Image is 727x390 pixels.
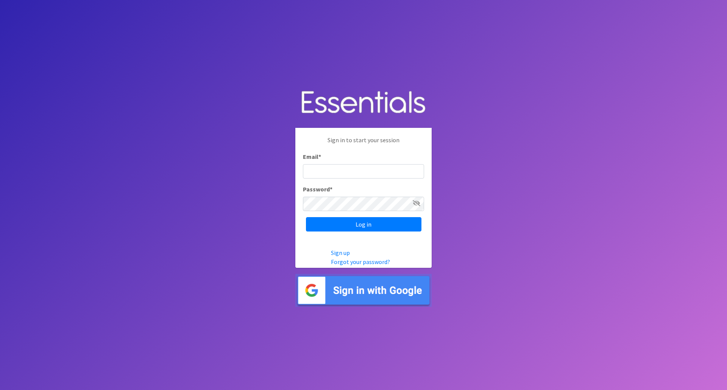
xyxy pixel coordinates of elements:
img: Human Essentials [295,83,432,122]
p: Sign in to start your session [303,135,424,152]
a: Forgot your password? [331,258,390,266]
abbr: required [318,153,321,160]
abbr: required [330,185,332,193]
label: Password [303,185,332,194]
img: Sign in with Google [295,274,432,307]
a: Sign up [331,249,350,256]
label: Email [303,152,321,161]
input: Log in [306,217,421,232]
